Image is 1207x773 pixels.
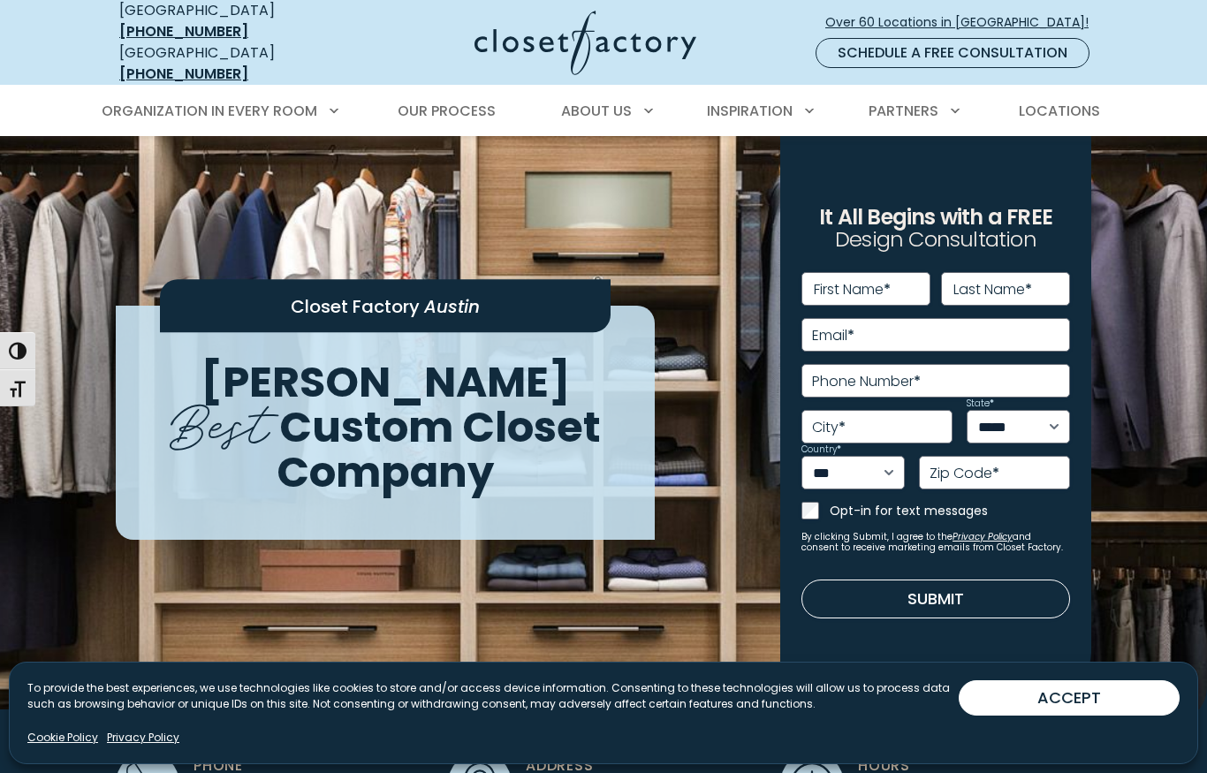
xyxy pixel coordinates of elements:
[1019,101,1100,121] span: Locations
[830,502,1070,519] label: Opt-in for text messages
[107,730,179,746] a: Privacy Policy
[824,7,1104,38] a: Over 60 Locations in [GEOGRAPHIC_DATA]!
[869,101,938,121] span: Partners
[801,445,841,454] label: Country
[967,399,994,408] label: State
[102,101,317,121] span: Organization in Every Room
[27,730,98,746] a: Cookie Policy
[959,680,1180,716] button: ACCEPT
[812,421,846,435] label: City
[930,466,999,481] label: Zip Code
[825,13,1103,32] span: Over 60 Locations in [GEOGRAPHIC_DATA]!
[953,530,1013,543] a: Privacy Policy
[953,283,1032,297] label: Last Name
[707,101,793,121] span: Inspiration
[119,64,248,84] a: [PHONE_NUMBER]
[474,11,696,75] img: Closet Factory Logo
[819,202,1052,231] span: It All Begins with a FREE
[201,352,571,412] span: [PERSON_NAME]
[291,294,420,319] span: Closet Factory
[835,225,1036,254] span: Design Consultation
[170,379,269,459] span: Best
[27,680,959,712] p: To provide the best experiences, we use technologies like cookies to store and/or access device i...
[398,101,496,121] span: Our Process
[812,375,921,389] label: Phone Number
[801,532,1070,553] small: By clicking Submit, I agree to the and consent to receive marketing emails from Closet Factory.
[814,283,891,297] label: First Name
[119,21,248,42] a: [PHONE_NUMBER]
[119,42,336,85] div: [GEOGRAPHIC_DATA]
[812,329,854,343] label: Email
[561,101,632,121] span: About Us
[801,580,1070,618] button: Submit
[277,398,601,502] span: Custom Closet Company
[816,38,1089,68] a: Schedule a Free Consultation
[89,87,1118,136] nav: Primary Menu
[424,294,480,319] span: Austin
